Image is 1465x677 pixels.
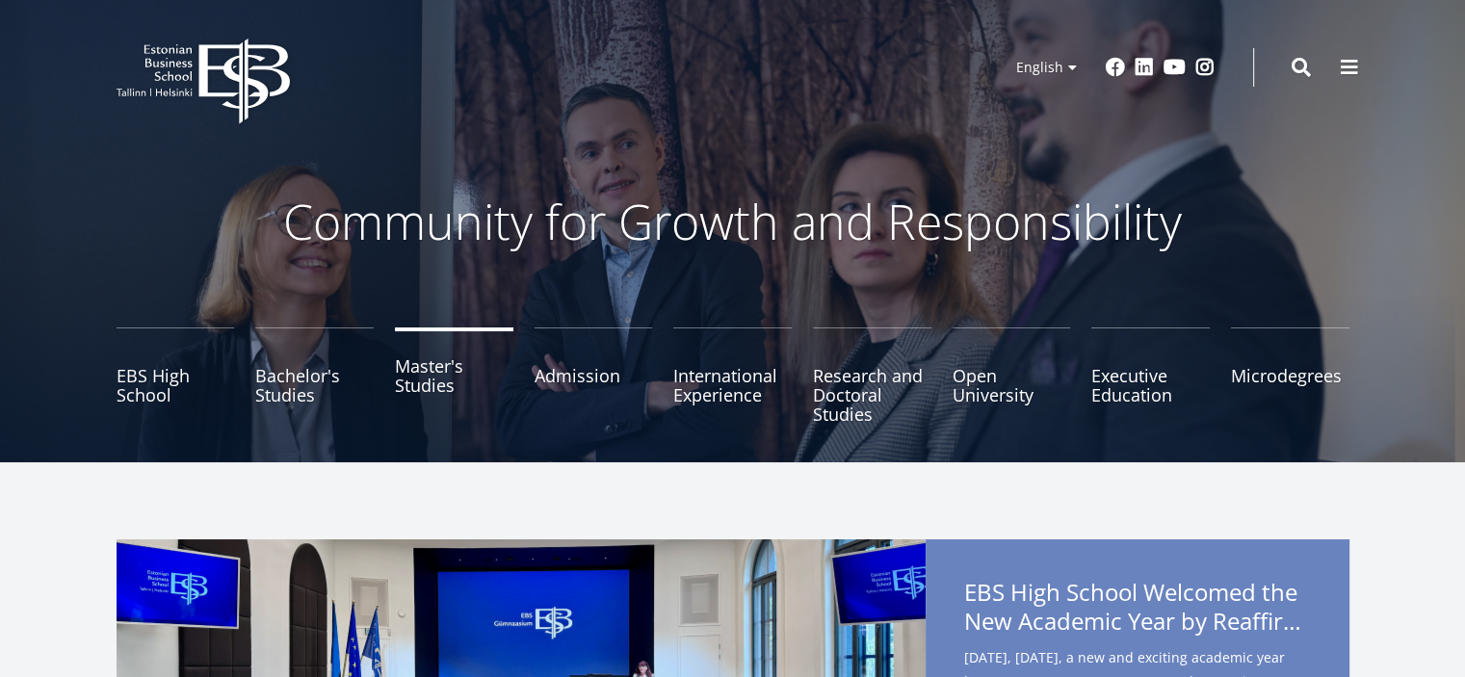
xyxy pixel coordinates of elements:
p: Community for Growth and Responsibility [222,193,1243,250]
a: Instagram [1195,58,1215,77]
span: EBS High School Welcomed the [964,578,1311,641]
a: Executive Education [1091,327,1210,424]
a: Facebook [1106,58,1125,77]
a: Linkedin [1135,58,1154,77]
a: International Experience [673,327,792,424]
a: Research and Doctoral Studies [813,327,931,424]
a: Microdegrees [1231,327,1349,424]
a: Admission [535,327,653,424]
span: New Academic Year by Reaffirming Its Core Values [964,607,1311,636]
a: Youtube [1164,58,1186,77]
a: Open University [953,327,1071,424]
a: EBS High School [117,327,235,424]
a: Bachelor's Studies [255,327,374,424]
a: Master's Studies [395,327,513,424]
